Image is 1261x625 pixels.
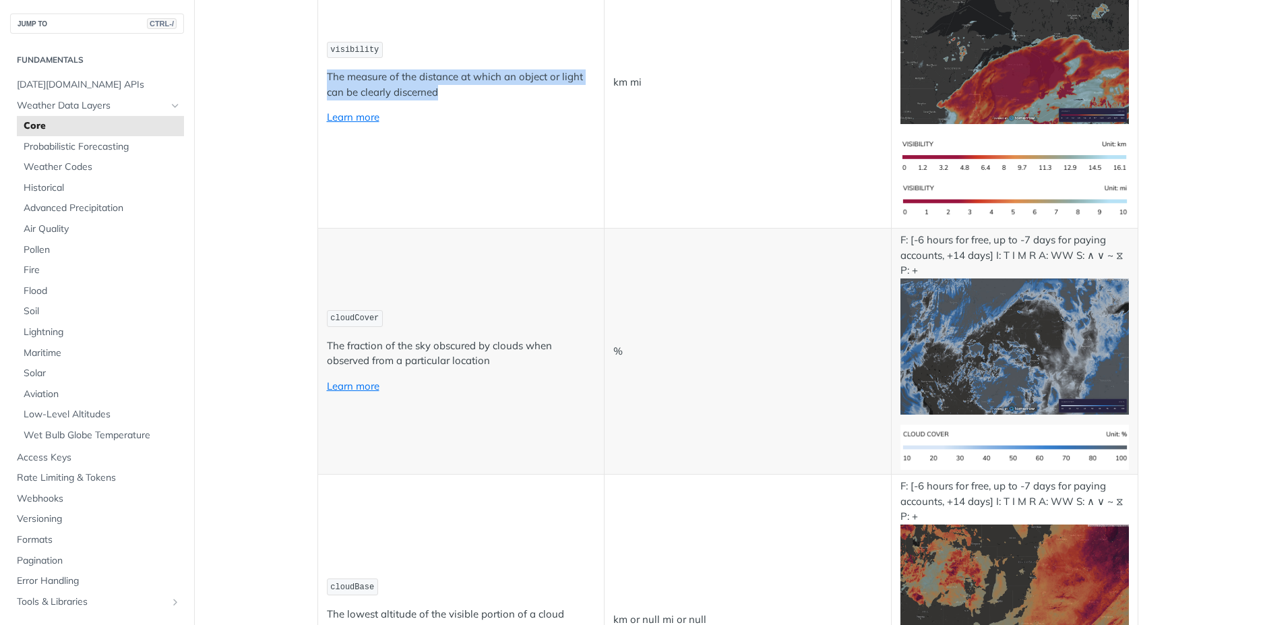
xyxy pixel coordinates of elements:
[17,471,181,485] span: Rate Limiting & Tokens
[17,533,181,547] span: Formats
[17,343,184,363] a: Maritime
[24,429,181,442] span: Wet Bulb Globe Temperature
[17,178,184,198] a: Historical
[24,264,181,277] span: Fire
[613,344,882,359] p: %
[24,408,181,421] span: Low-Level Altitudes
[327,380,379,392] a: Learn more
[24,388,181,401] span: Aviation
[24,305,181,318] span: Soil
[17,240,184,260] a: Pollen
[17,574,181,588] span: Error Handling
[900,339,1128,352] span: Expand image
[24,119,181,133] span: Core
[330,583,374,592] span: cloudBase
[24,367,181,380] span: Solar
[17,198,184,218] a: Advanced Precipitation
[10,448,184,468] a: Access Keys
[10,468,184,488] a: Rate Limiting & Tokens
[17,512,181,526] span: Versioning
[17,137,184,157] a: Probabilistic Forecasting
[327,69,596,100] p: The measure of the distance at which an object or light can be clearly discerned
[17,595,166,609] span: Tools & Libraries
[17,301,184,322] a: Soil
[24,285,181,298] span: Flood
[17,99,166,113] span: Weather Data Layers
[17,405,184,425] a: Low-Level Altitudes
[17,425,184,446] a: Wet Bulb Globe Temperature
[24,181,181,195] span: Historical
[170,597,181,607] button: Show subpages for Tools & Libraries
[327,338,596,369] p: The fraction of the sky obscured by clouds when observed from a particular location
[24,243,181,257] span: Pollen
[24,202,181,215] span: Advanced Precipitation
[613,75,882,90] p: km mi
[900,194,1128,206] span: Expand image
[24,140,181,154] span: Probabilistic Forecasting
[17,281,184,301] a: Flood
[24,222,181,236] span: Air Quality
[327,111,379,123] a: Learn more
[24,347,181,360] span: Maritime
[17,492,181,506] span: Webhooks
[17,451,181,465] span: Access Keys
[10,13,184,34] button: JUMP TOCTRL-/
[330,45,379,55] span: visibility
[17,363,184,384] a: Solar
[10,592,184,612] a: Tools & LibrariesShow subpages for Tools & Libraries
[10,509,184,529] a: Versioning
[17,384,184,405] a: Aviation
[17,78,181,92] span: [DATE][DOMAIN_NAME] APIs
[18,20,47,28] font: JUMP TO
[170,100,181,111] button: Hide subpages for Weather Data Layers
[10,530,184,550] a: Formats
[10,551,184,571] a: Pagination
[900,149,1128,162] span: Expand image
[900,585,1128,598] span: Expand image
[10,489,184,509] a: Webhooks
[900,48,1128,61] span: Expand image
[17,219,184,239] a: Air Quality
[17,322,184,343] a: Lightning
[330,314,379,323] span: cloudCover
[147,18,177,29] span: CTRL-/
[24,160,181,174] span: Weather Codes
[10,75,184,95] a: [DATE][DOMAIN_NAME] APIs
[17,260,184,280] a: Fire
[17,116,184,136] a: Core
[900,233,1128,415] p: F: [-6 hours for free, up to -7 days for paying accounts, +14 days] I: T I M R A: WW S: ∧ ∨ ~ ⧖ P: +
[10,96,184,116] a: Weather Data LayersHide subpages for Weather Data Layers
[900,440,1128,452] span: Expand image
[10,54,184,66] h2: Fundamentals
[10,571,184,591] a: Error Handling
[17,157,184,177] a: Weather Codes
[17,554,181,568] span: Pagination
[24,326,181,339] span: Lightning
